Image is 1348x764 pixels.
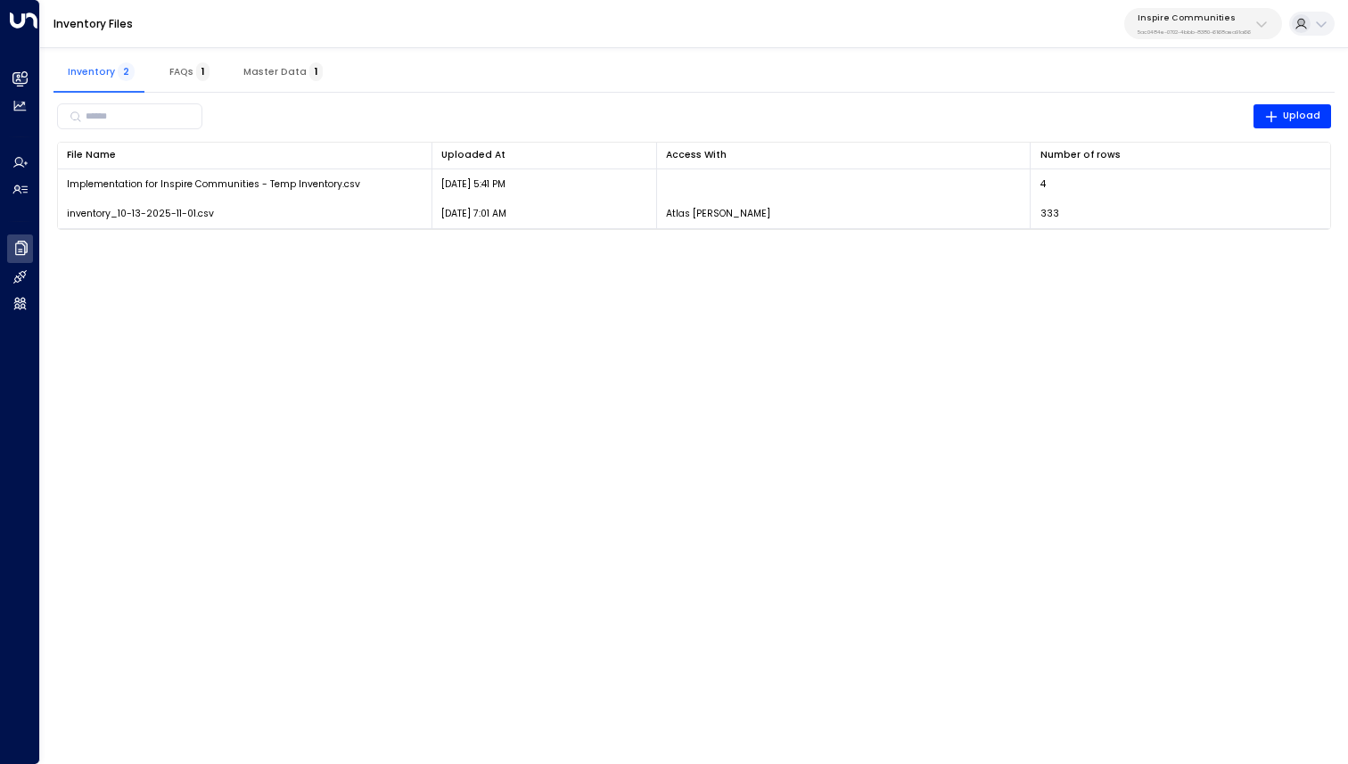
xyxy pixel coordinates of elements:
div: Uploaded At [441,147,646,163]
div: Access With [666,147,1021,163]
div: File Name [67,147,422,163]
span: Upload [1264,108,1321,124]
span: Implementation for Inspire Communities - Temp Inventory.csv [67,177,360,191]
div: Uploaded At [441,147,505,163]
button: Upload [1253,104,1332,129]
p: Atlas [PERSON_NAME] [666,207,770,220]
button: Inspire Communities5ac0484e-0702-4bbb-8380-6168aea91a66 [1124,8,1282,39]
span: 333 [1040,207,1059,220]
p: [DATE] 7:01 AM [441,207,506,220]
span: 1 [196,62,210,81]
span: Inventory [68,66,135,78]
span: Master Data [243,66,323,78]
p: 5ac0484e-0702-4bbb-8380-6168aea91a66 [1138,29,1251,36]
p: [DATE] 5:41 PM [441,177,505,191]
span: inventory_10-13-2025-11-01.csv [67,207,214,220]
span: FAQs [169,66,210,78]
div: Number of rows [1040,147,1321,163]
a: Inventory Files [53,16,133,31]
p: Inspire Communities [1138,12,1251,23]
span: 4 [1040,177,1046,191]
span: 2 [118,62,135,81]
div: Number of rows [1040,147,1121,163]
span: 1 [309,62,323,81]
div: File Name [67,147,116,163]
